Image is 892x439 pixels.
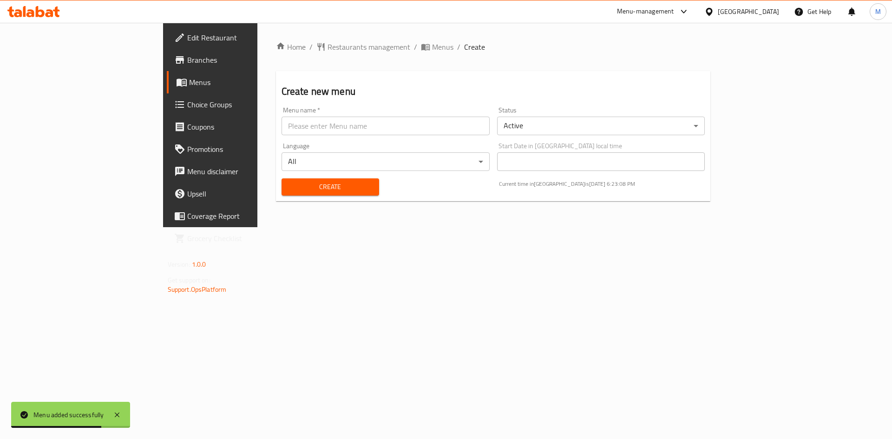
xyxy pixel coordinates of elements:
[167,71,312,93] a: Menus
[617,6,674,17] div: Menu-management
[875,7,881,17] span: M
[168,274,210,286] span: Get support on:
[497,117,705,135] div: Active
[499,180,705,188] p: Current time in [GEOGRAPHIC_DATA] is [DATE] 6:23:08 PM
[457,41,460,52] li: /
[167,49,312,71] a: Branches
[33,410,104,420] div: Menu added successfully
[718,7,779,17] div: [GEOGRAPHIC_DATA]
[276,41,711,52] nav: breadcrumb
[168,258,190,270] span: Version:
[187,54,305,66] span: Branches
[316,41,410,52] a: Restaurants management
[414,41,417,52] li: /
[187,166,305,177] span: Menu disclaimer
[167,138,312,160] a: Promotions
[167,160,312,183] a: Menu disclaimer
[187,121,305,132] span: Coupons
[464,41,485,52] span: Create
[432,41,453,52] span: Menus
[189,77,305,88] span: Menus
[187,188,305,199] span: Upsell
[282,152,490,171] div: All
[167,116,312,138] a: Coupons
[167,205,312,227] a: Coverage Report
[187,144,305,155] span: Promotions
[192,258,206,270] span: 1.0.0
[167,183,312,205] a: Upsell
[167,227,312,249] a: Grocery Checklist
[187,210,305,222] span: Coverage Report
[187,32,305,43] span: Edit Restaurant
[167,26,312,49] a: Edit Restaurant
[187,233,305,244] span: Grocery Checklist
[168,283,227,295] a: Support.OpsPlatform
[282,117,490,135] input: Please enter Menu name
[328,41,410,52] span: Restaurants management
[282,178,379,196] button: Create
[282,85,705,98] h2: Create new menu
[289,181,372,193] span: Create
[187,99,305,110] span: Choice Groups
[421,41,453,52] a: Menus
[167,93,312,116] a: Choice Groups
